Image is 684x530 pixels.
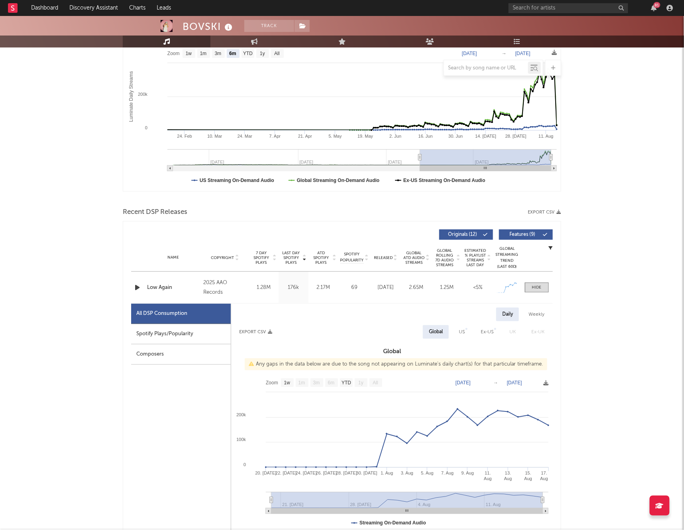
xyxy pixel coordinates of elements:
[131,344,231,365] div: Composers
[340,251,364,263] span: Spotify Popularity
[434,284,460,292] div: 1.25M
[256,471,277,476] text: 20. [DATE]
[444,232,481,237] span: Originals ( 12 )
[147,255,199,261] div: Name
[243,51,253,57] text: YTD
[462,471,474,476] text: 9. Aug
[145,125,147,130] text: 0
[381,471,393,476] text: 1. Aug
[403,251,425,265] span: Global ATD Audio Streams
[462,51,477,56] text: [DATE]
[311,284,336,292] div: 2.17M
[434,248,456,267] span: Global Rolling 7D Audio Streams
[311,251,332,265] span: ATD Spotify Plays
[401,471,413,476] text: 3. Aug
[131,324,231,344] div: Spotify Plays/Popularity
[342,380,351,386] text: YTD
[444,65,528,71] input: Search by song name or URL
[128,71,134,122] text: Luminate Daily Streams
[495,246,519,270] div: Global Streaming Trend (Last 60D)
[236,413,246,417] text: 200k
[505,134,527,138] text: 28. [DATE]
[245,358,547,370] div: Any gaps in the data below are due to the song not appearing on Luminate's daily chart(s) for tha...
[523,308,551,321] div: Weekly
[358,380,364,386] text: 1y
[328,380,335,386] text: 6m
[360,520,426,526] text: Streaming On-Demand Audio
[499,229,553,240] button: Features(9)
[207,134,222,138] text: 10. Mar
[136,309,187,318] div: All DSP Consumption
[515,51,531,56] text: [DATE]
[504,471,512,481] text: 13. Aug
[654,2,660,8] div: 81
[251,284,277,292] div: 1.28M
[475,134,496,138] text: 14. [DATE]
[186,51,192,57] text: 1w
[429,327,443,337] div: Global
[211,255,234,260] span: Copyright
[340,284,368,292] div: 69
[419,134,433,138] text: 16. Jun
[541,471,548,481] text: 17. Aug
[281,251,302,265] span: Last Day Spotify Plays
[275,471,297,476] text: 22. [DATE]
[239,330,272,334] button: Export CSV
[403,178,485,183] text: Ex-US Streaming On-Demand Audio
[236,437,246,442] text: 100k
[147,284,199,292] div: Low Again
[336,471,357,476] text: 28. [DATE]
[403,284,430,292] div: 2.65M
[200,178,274,183] text: US Streaming On-Demand Audio
[313,380,320,386] text: 3m
[183,20,234,33] div: BOVSKI
[231,347,553,356] h3: Global
[297,178,380,183] text: Global Streaming On-Demand Audio
[358,134,373,138] text: 19. May
[177,134,192,138] text: 24. Feb
[244,20,294,32] button: Track
[167,51,180,57] text: Zoom
[504,232,541,237] span: Features ( 9 )
[373,380,378,386] text: All
[316,471,337,476] text: 26. [DATE]
[481,327,493,337] div: Ex-US
[215,51,222,57] text: 3m
[284,380,291,386] text: 1w
[244,463,246,467] text: 0
[238,134,253,138] text: 24. Mar
[496,308,519,321] div: Daily
[269,134,281,138] text: 7. Apr
[131,304,231,324] div: All DSP Consumption
[200,51,207,57] text: 1m
[439,229,493,240] button: Originals(12)
[493,380,498,386] text: →
[651,5,657,11] button: 81
[356,471,377,476] text: 30. [DATE]
[203,278,247,297] div: 2025 AAO Records
[266,380,278,386] text: Zoom
[507,380,522,386] text: [DATE]
[260,51,265,57] text: 1y
[502,51,507,56] text: →
[525,471,533,481] text: 15. Aug
[298,134,312,138] text: 21. Apr
[138,92,147,97] text: 200k
[448,134,463,138] text: 30. Jun
[229,51,236,57] text: 6m
[484,471,492,481] text: 11. Aug
[441,471,454,476] text: 7. Aug
[464,248,486,267] span: Estimated % Playlist Streams Last Day
[251,251,272,265] span: 7 Day Spotify Plays
[329,134,342,138] text: 5. May
[123,32,561,191] svg: Luminate Daily Consumption
[389,134,401,138] text: 2. Jun
[123,208,187,217] span: Recent DSP Releases
[281,284,307,292] div: 176k
[374,255,393,260] span: Released
[421,471,434,476] text: 5. Aug
[274,51,279,57] text: All
[528,210,561,215] button: Export CSV
[372,284,399,292] div: [DATE]
[456,380,471,386] text: [DATE]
